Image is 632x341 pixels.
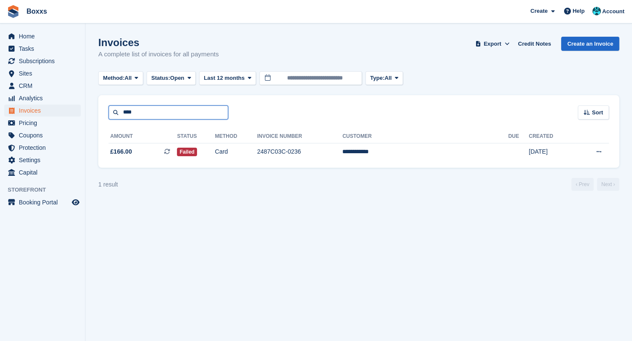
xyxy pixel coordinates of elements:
span: Type: [370,74,385,82]
span: Protection [19,142,70,154]
a: Next [597,178,619,191]
a: menu [4,30,81,42]
a: menu [4,43,81,55]
span: Booking Portal [19,196,70,208]
span: All [125,74,132,82]
span: Export [484,40,501,48]
span: Account [602,7,624,16]
th: Amount [109,130,177,143]
th: Invoice Number [257,130,343,143]
nav: Page [570,178,621,191]
button: Export [473,37,511,51]
span: Help [573,7,585,15]
th: Status [177,130,215,143]
a: menu [4,142,81,154]
span: Storefront [8,186,85,194]
th: Method [215,130,257,143]
th: Due [508,130,529,143]
span: Failed [177,148,197,156]
span: Sort [592,108,603,117]
p: A complete list of invoices for all payments [98,50,219,59]
a: menu [4,105,81,117]
img: Graham Buchan [592,7,601,15]
span: £166.00 [110,147,132,156]
a: menu [4,154,81,166]
td: 2487C03C-0236 [257,143,343,161]
span: Settings [19,154,70,166]
span: Analytics [19,92,70,104]
div: 1 result [98,180,118,189]
button: Method: All [98,71,143,85]
span: Tasks [19,43,70,55]
span: Method: [103,74,125,82]
button: Type: All [365,71,403,85]
a: menu [4,80,81,92]
a: menu [4,55,81,67]
th: Customer [342,130,508,143]
span: Status: [151,74,170,82]
span: Create [530,7,547,15]
a: menu [4,166,81,178]
span: CRM [19,80,70,92]
span: Pricing [19,117,70,129]
span: Invoices [19,105,70,117]
a: Boxxs [23,4,50,18]
span: Sites [19,67,70,79]
a: menu [4,196,81,208]
span: Open [170,74,184,82]
a: menu [4,117,81,129]
span: Home [19,30,70,42]
span: All [385,74,392,82]
img: stora-icon-8386f47178a22dfd0bd8f6a31ec36ba5ce8667c1dd55bd0f319d3a0aa187defe.svg [7,5,20,18]
a: Credit Notes [514,37,554,51]
a: menu [4,92,81,104]
span: Coupons [19,129,70,141]
a: menu [4,129,81,141]
a: Preview store [71,197,81,207]
td: [DATE] [529,143,575,161]
th: Created [529,130,575,143]
td: Card [215,143,257,161]
button: Status: Open [147,71,196,85]
a: Previous [571,178,594,191]
button: Last 12 months [199,71,256,85]
span: Subscriptions [19,55,70,67]
h1: Invoices [98,37,219,48]
a: Create an Invoice [561,37,619,51]
span: Last 12 months [204,74,244,82]
span: Capital [19,166,70,178]
a: menu [4,67,81,79]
